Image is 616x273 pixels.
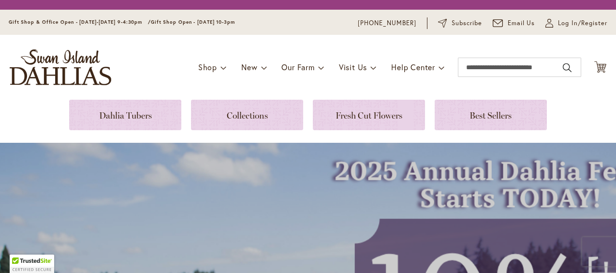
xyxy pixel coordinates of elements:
[10,255,54,273] div: TrustedSite Certified
[508,18,535,28] span: Email Us
[339,62,367,72] span: Visit Us
[452,18,482,28] span: Subscribe
[358,18,416,28] a: [PHONE_NUMBER]
[391,62,435,72] span: Help Center
[545,18,607,28] a: Log In/Register
[438,18,482,28] a: Subscribe
[493,18,535,28] a: Email Us
[9,19,151,25] span: Gift Shop & Office Open - [DATE]-[DATE] 9-4:30pm /
[198,62,217,72] span: Shop
[558,18,607,28] span: Log In/Register
[281,62,314,72] span: Our Farm
[10,49,111,85] a: store logo
[241,62,257,72] span: New
[151,19,235,25] span: Gift Shop Open - [DATE] 10-3pm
